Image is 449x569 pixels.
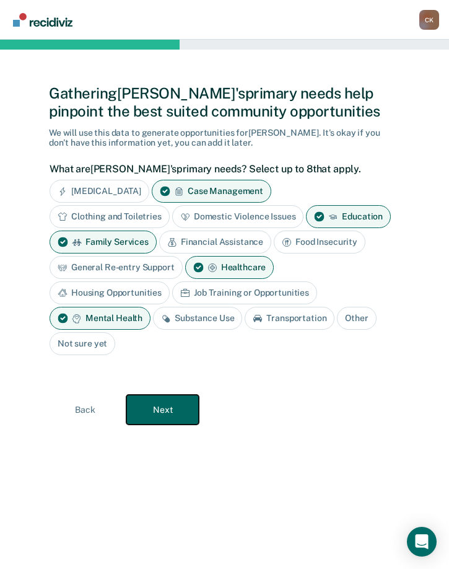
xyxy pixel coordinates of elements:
[185,256,274,279] div: Healthcare
[13,13,72,27] img: Recidiviz
[306,205,391,228] div: Education
[50,256,183,279] div: General Re-entry Support
[337,307,376,330] div: Other
[49,395,121,425] button: Back
[172,281,317,304] div: Job Training or Opportunities
[172,205,304,228] div: Domestic Violence Issues
[49,84,400,120] div: Gathering [PERSON_NAME]'s primary needs help pinpoint the best suited community opportunities
[50,180,149,203] div: [MEDICAL_DATA]
[50,231,157,254] div: Family Services
[50,281,170,304] div: Housing Opportunities
[419,10,439,30] div: C K
[50,307,150,330] div: Mental Health
[159,231,271,254] div: Financial Assistance
[152,180,271,203] div: Case Management
[153,307,242,330] div: Substance Use
[50,163,393,175] label: What are [PERSON_NAME]'s primary needs? Select up to 8 that apply.
[245,307,334,330] div: Transportation
[126,395,199,425] button: Next
[419,10,439,30] button: Profile dropdown button
[49,128,400,149] div: We will use this data to generate opportunities for [PERSON_NAME] . It's okay if you don't have t...
[50,332,115,355] div: Not sure yet
[50,205,170,228] div: Clothing and Toiletries
[274,231,365,254] div: Food Insecurity
[407,527,437,557] div: Open Intercom Messenger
